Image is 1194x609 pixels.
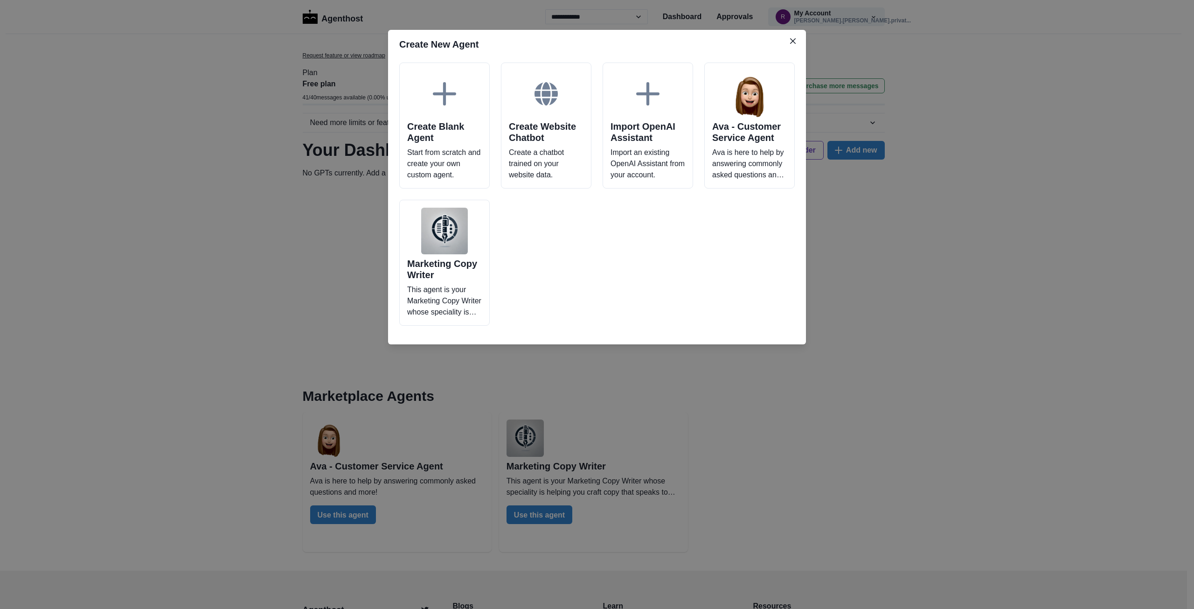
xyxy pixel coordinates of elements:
[509,147,583,181] p: Create a chatbot trained on your website data.
[712,147,787,181] p: Ava is here to help by answering commonly asked questions and more!
[712,121,787,143] h2: Ava - Customer Service Agent
[407,147,482,181] p: Start from scratch and create your own custom agent.
[785,34,800,49] button: Close
[407,284,482,318] p: This agent is your Marketing Copy Writer whose speciality is helping you craft copy that speaks t...
[407,121,482,143] h2: Create Blank Agent
[726,70,773,117] img: Ava - Customer Service Agent
[407,258,482,280] h2: Marketing Copy Writer
[421,208,468,254] img: Marketing Copy Writer
[388,30,806,59] header: Create New Agent
[611,147,685,181] p: Import an existing OpenAI Assistant from your account.
[509,121,583,143] h2: Create Website Chatbot
[611,121,685,143] h2: Import OpenAI Assistant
